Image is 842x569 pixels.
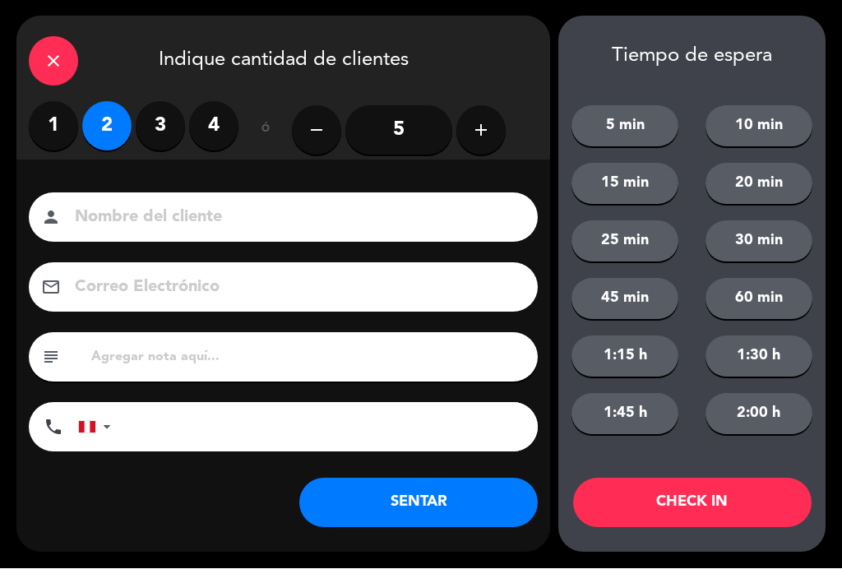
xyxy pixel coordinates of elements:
[558,45,826,69] div: Tiempo de espera
[571,164,678,205] button: 15 min
[79,404,117,451] div: Peru (Perú): +51
[307,121,326,141] i: remove
[29,102,78,151] label: 1
[41,278,61,298] i: email
[299,479,538,528] button: SENTAR
[706,221,812,262] button: 30 min
[706,164,812,205] button: 20 min
[571,394,678,435] button: 1:45 h
[44,52,63,72] i: close
[41,348,61,368] i: subject
[706,106,812,147] button: 10 min
[136,102,185,151] label: 3
[571,106,678,147] button: 5 min
[571,336,678,377] button: 1:15 h
[706,336,812,377] button: 1:30 h
[571,279,678,320] button: 45 min
[90,346,525,369] input: Agregar nota aquí...
[573,479,812,528] button: CHECK IN
[706,394,812,435] button: 2:00 h
[73,274,516,303] input: Correo Electrónico
[73,204,516,233] input: Nombre del cliente
[571,221,678,262] button: 25 min
[471,121,491,141] i: add
[82,102,132,151] label: 2
[238,102,292,160] div: ó
[189,102,238,151] label: 4
[16,16,550,102] div: Indique cantidad de clientes
[706,279,812,320] button: 60 min
[41,208,61,228] i: person
[44,418,63,437] i: phone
